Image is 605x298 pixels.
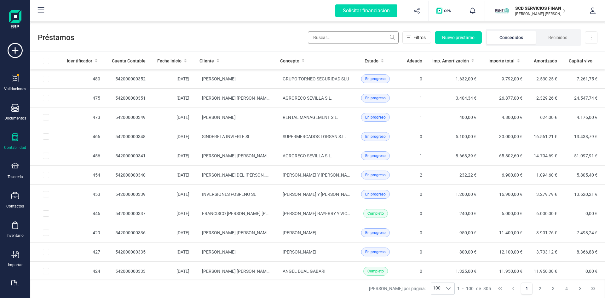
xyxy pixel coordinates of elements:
[308,31,399,44] input: Buscar...
[105,166,151,185] td: 542000000340
[562,242,605,262] td: 8.366,88 €
[283,134,346,139] span: SUPERMERCADOS TORSAN S.L.
[427,166,482,185] td: 232,22 €
[365,134,386,139] span: En progreso
[481,69,527,89] td: 9.792,00 €
[407,58,422,64] span: Adeudo
[283,269,326,274] span: ANGEL DUAL GABARI
[527,146,562,166] td: 14.704,69 €
[562,185,605,204] td: 13.620,21 €
[202,153,276,158] span: [PERSON_NAME] [PERSON_NAME] SL
[515,5,566,11] p: SCD SERVICIOS FINANCIEROS SL
[112,58,146,64] span: Cuenta Contable
[283,249,316,254] span: [PERSON_NAME]
[365,249,386,255] span: En progreso
[202,230,270,235] span: [PERSON_NAME] [PERSON_NAME]
[431,283,442,294] span: 100
[547,283,559,295] button: Page 3
[202,249,236,254] span: [PERSON_NAME]
[105,223,151,242] td: 542000000336
[335,4,397,17] div: Solicitar financiación
[396,146,427,166] td: 1
[43,268,49,274] div: Row Selected eb4466e1-dc0a-422a-bee6-ce31f718323d
[481,223,527,242] td: 11.400,00 €
[396,166,427,185] td: 2
[427,89,482,108] td: 3.404,34 €
[62,185,105,204] td: 453
[8,262,23,267] div: Importar
[43,114,49,120] div: Row Selected 8972796b-5e52-4919-89f8-ae9430bca4f9
[507,283,519,295] button: Previous Page
[43,230,49,236] div: Row Selected 0655c2c8-3aa6-43a1-a181-62afd67d2c92
[527,166,562,185] td: 1.094,60 €
[427,204,482,223] td: 240,00 €
[481,166,527,185] td: 6.900,00 €
[515,11,566,16] p: [PERSON_NAME] [PERSON_NAME]
[481,204,527,223] td: 6.000,00 €
[283,230,316,235] span: [PERSON_NAME]
[62,146,105,166] td: 456
[527,185,562,204] td: 3.279,79 €
[527,242,562,262] td: 3.733,12 €
[62,204,105,223] td: 446
[62,166,105,185] td: 454
[562,89,605,108] td: 24.547,74 €
[476,285,481,292] span: de
[488,58,515,64] span: Importe total
[527,127,562,146] td: 16.561,21 €
[283,76,349,81] span: GRUPO TORNEO SEGURIDAD SLU
[481,262,527,281] td: 11.950,00 €
[105,69,151,89] td: 542000000352
[328,1,405,21] button: Solicitar financiación
[427,69,482,89] td: 1.632,00 €
[4,145,26,150] div: Contabilidad
[442,34,475,41] span: Nuevo préstamo
[427,146,482,166] td: 8.668,39 €
[466,285,474,292] span: 100
[562,223,605,242] td: 7.498,24 €
[43,133,49,140] div: Row Selected 6a37a15c-cf24-4ba8-9b97-f8836350f62d
[433,1,457,21] button: Logo de OPS
[43,191,49,197] div: Row Selected 7a880ed2-b66b-4fc8-979e-7292b8fe155d
[396,204,427,223] td: 0
[427,223,482,242] td: 950,00 €
[62,69,105,89] td: 480
[527,89,562,108] td: 2.329,26 €
[569,58,592,64] span: Capital vivo
[151,89,194,108] td: [DATE]
[105,89,151,108] td: 542000000351
[527,262,562,281] td: 11.950,00 €
[427,242,482,262] td: 800,00 €
[151,242,194,262] td: [DATE]
[534,58,557,64] span: Amortizado
[365,191,386,197] span: En progreso
[587,283,599,295] button: Last Page
[202,115,236,120] span: [PERSON_NAME]
[481,127,527,146] td: 30.000,00 €
[9,10,21,30] img: Logo Finanedi
[495,4,509,18] img: SC
[402,31,431,44] button: Filtros
[202,211,295,216] span: FRANCISCO [PERSON_NAME] [PERSON_NAME]
[365,153,386,159] span: En progreso
[43,153,49,159] div: Row Selected 2ec2533b-ee50-462a-bcc4-75bf5325ee2f
[521,283,533,295] button: Page 1
[436,8,453,14] img: Logo de OPS
[202,76,236,81] span: [PERSON_NAME]
[483,285,491,292] span: 305
[62,89,105,108] td: 475
[157,58,181,64] span: Fecha inicio
[561,283,573,295] button: Page 4
[457,285,491,292] div: -
[280,58,299,64] span: Concepto
[151,223,194,242] td: [DATE]
[457,285,460,292] span: 1
[151,108,194,127] td: [DATE]
[365,172,386,178] span: En progreso
[481,185,527,204] td: 16.900,00 €
[4,116,26,121] div: Documentos
[62,127,105,146] td: 466
[562,69,605,89] td: 7.261,75 €
[527,69,562,89] td: 2.530,25 €
[202,192,256,197] span: INVERSIONES FOSFENO SL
